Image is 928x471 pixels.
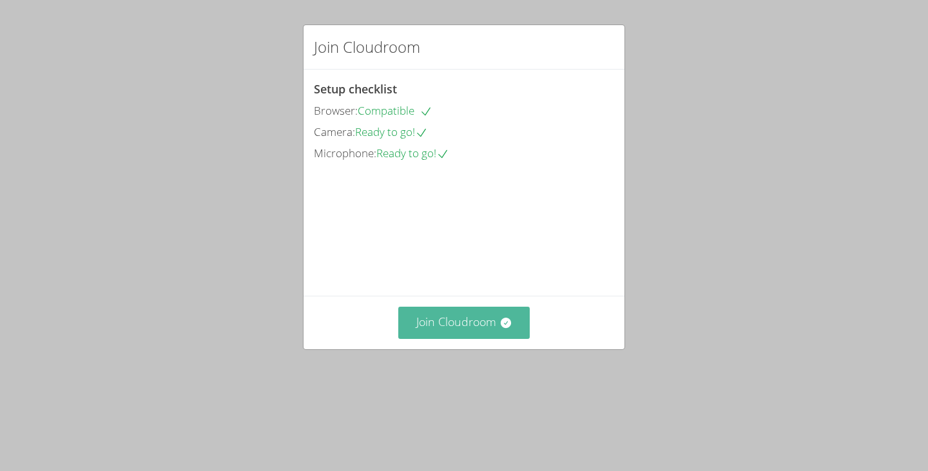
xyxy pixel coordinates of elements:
[314,146,376,160] span: Microphone:
[376,146,449,160] span: Ready to go!
[314,35,420,59] h2: Join Cloudroom
[398,307,530,338] button: Join Cloudroom
[358,103,432,118] span: Compatible
[355,124,428,139] span: Ready to go!
[314,103,358,118] span: Browser:
[314,81,397,97] span: Setup checklist
[314,124,355,139] span: Camera:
